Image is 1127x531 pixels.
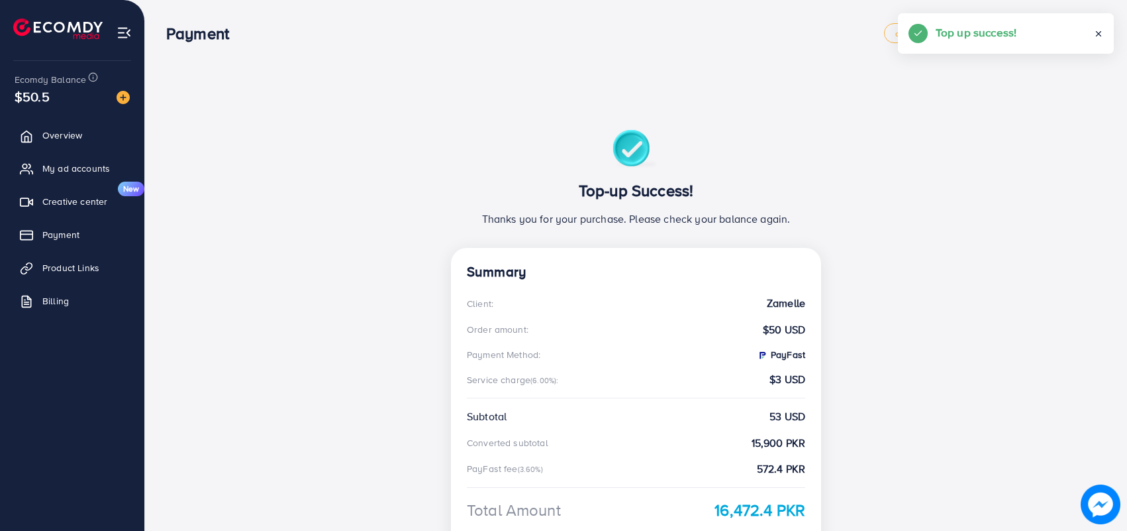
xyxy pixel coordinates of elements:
img: image [117,91,130,104]
strong: 16,472.4 PKR [714,499,805,522]
span: $50.5 [15,87,50,106]
p: Thanks you for your purchase. Please check your balance again. [467,211,805,227]
a: Product Links [10,255,134,281]
strong: 15,900 PKR [752,436,806,451]
div: Total Amount [467,499,561,522]
span: Payment [42,228,79,241]
img: success [612,130,660,170]
div: Service charge [467,373,563,386]
strong: 53 USD [769,409,805,424]
a: My ad accounts [10,155,134,182]
h5: Top up success! [936,24,1016,41]
span: My ad accounts [42,162,110,175]
div: Payment Method: [467,348,540,361]
div: Converted subtotal [467,436,548,449]
a: Billing [10,288,134,314]
img: PayFast [757,350,767,361]
div: Subtotal [467,409,507,424]
img: logo [13,19,103,39]
span: Creative center [42,195,107,208]
a: Overview [10,122,134,148]
strong: $3 USD [769,372,805,387]
strong: $50 USD [763,322,805,337]
h3: Top-up Success! [467,181,805,200]
div: Client: [467,297,493,310]
span: Product Links [42,261,99,274]
strong: PayFast [757,348,805,361]
span: adreach_new_package [895,29,984,38]
span: Billing [42,294,69,308]
span: New [118,182,144,196]
strong: Zamelle [767,296,805,311]
img: image [1082,486,1119,523]
span: Ecomdy Balance [15,73,86,86]
img: menu [117,25,132,40]
h4: Summary [467,264,805,280]
small: (6.00%): [530,375,558,386]
div: PayFast fee [467,462,547,475]
span: Overview [42,129,82,142]
a: Payment [10,221,134,248]
small: (3.60%) [518,464,543,475]
div: Order amount: [467,323,528,336]
h3: Payment [166,24,240,43]
a: Creative centerNew [10,188,134,215]
a: adreach_new_package [884,23,995,43]
strong: 572.4 PKR [757,461,805,477]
